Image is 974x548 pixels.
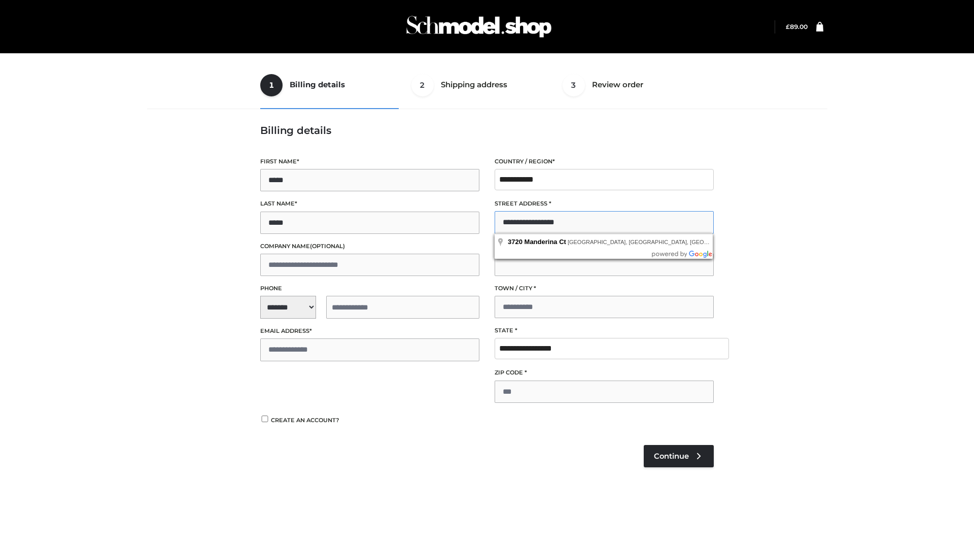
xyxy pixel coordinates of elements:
[508,238,523,246] span: 3720
[495,199,714,209] label: Street address
[495,326,714,335] label: State
[495,284,714,293] label: Town / City
[260,242,479,251] label: Company name
[525,238,566,246] span: Manderina Ct
[495,157,714,166] label: Country / Region
[654,452,689,461] span: Continue
[786,23,808,30] bdi: 89.00
[644,445,714,467] a: Continue
[260,416,269,422] input: Create an account?
[310,243,345,250] span: (optional)
[271,417,339,424] span: Create an account?
[260,157,479,166] label: First name
[260,284,479,293] label: Phone
[260,124,714,136] h3: Billing details
[495,368,714,378] label: ZIP Code
[403,7,555,47] img: Schmodel Admin 964
[260,199,479,209] label: Last name
[786,23,808,30] a: £89.00
[260,326,479,336] label: Email address
[568,239,748,245] span: [GEOGRAPHIC_DATA], [GEOGRAPHIC_DATA], [GEOGRAPHIC_DATA]
[786,23,790,30] span: £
